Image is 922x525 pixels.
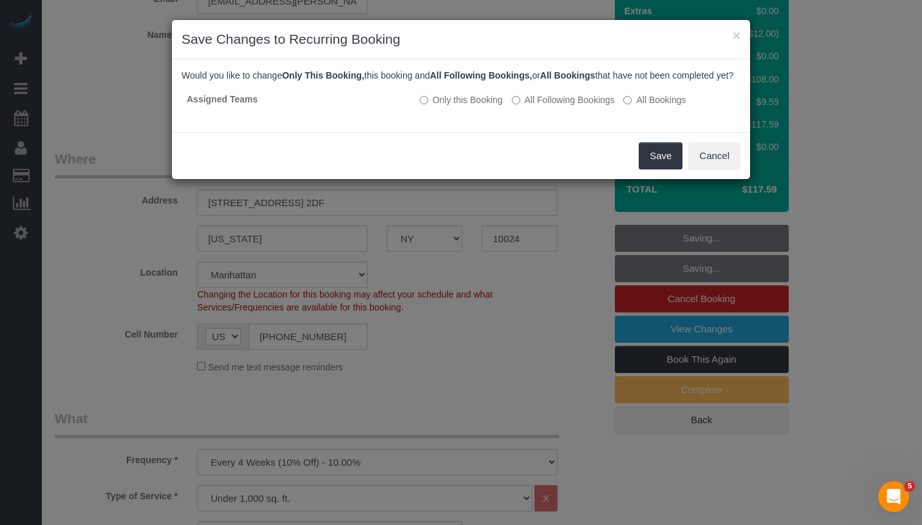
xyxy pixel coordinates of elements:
[733,28,740,42] button: ×
[512,93,615,106] label: This and all the bookings after it will be changed.
[420,93,503,106] label: All other bookings in the series will remain the same.
[512,96,520,104] input: All Following Bookings
[623,96,632,104] input: All Bookings
[878,481,909,512] iframe: Intercom live chat
[905,481,915,492] span: 5
[182,69,740,82] p: Would you like to change this booking and or that have not been completed yet?
[540,70,596,81] b: All Bookings
[639,142,682,169] button: Save
[187,94,258,104] strong: Assigned Teams
[182,30,740,49] h3: Save Changes to Recurring Booking
[282,70,364,81] b: Only This Booking,
[688,142,740,169] button: Cancel
[623,93,686,106] label: All bookings that have not been completed yet will be changed.
[420,96,428,104] input: Only this Booking
[430,70,532,81] b: All Following Bookings,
